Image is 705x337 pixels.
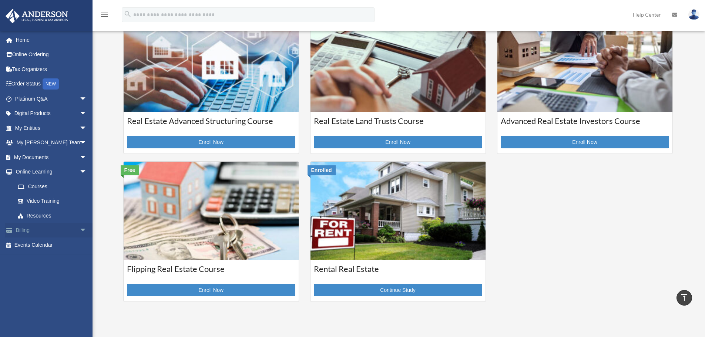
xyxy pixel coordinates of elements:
[80,106,94,121] span: arrow_drop_down
[680,293,689,302] i: vertical_align_top
[677,290,692,306] a: vertical_align_top
[124,10,132,18] i: search
[80,223,94,238] span: arrow_drop_down
[5,135,98,150] a: My [PERSON_NAME] Teamarrow_drop_down
[501,115,669,134] h3: Advanced Real Estate Investors Course
[100,10,109,19] i: menu
[100,13,109,19] a: menu
[43,78,59,90] div: NEW
[127,263,295,282] h3: Flipping Real Estate Course
[688,9,699,20] img: User Pic
[5,237,98,252] a: Events Calendar
[314,115,482,134] h3: Real Estate Land Trusts Course
[121,165,139,175] div: Free
[5,150,98,165] a: My Documentsarrow_drop_down
[80,135,94,151] span: arrow_drop_down
[314,263,482,282] h3: Rental Real Estate
[5,62,98,77] a: Tax Organizers
[5,91,98,106] a: Platinum Q&Aarrow_drop_down
[5,106,98,121] a: Digital Productsarrow_drop_down
[314,284,482,296] a: Continue Study
[5,165,98,179] a: Online Learningarrow_drop_down
[314,136,482,148] a: Enroll Now
[5,223,98,238] a: Billingarrow_drop_down
[5,33,98,47] a: Home
[127,136,295,148] a: Enroll Now
[127,284,295,296] a: Enroll Now
[5,121,98,135] a: My Entitiesarrow_drop_down
[501,136,669,148] a: Enroll Now
[10,194,98,209] a: Video Training
[80,150,94,165] span: arrow_drop_down
[80,121,94,136] span: arrow_drop_down
[5,77,98,92] a: Order StatusNEW
[3,9,70,23] img: Anderson Advisors Platinum Portal
[127,115,295,134] h3: Real Estate Advanced Structuring Course
[80,91,94,107] span: arrow_drop_down
[80,165,94,180] span: arrow_drop_down
[10,208,98,223] a: Resources
[5,47,98,62] a: Online Ordering
[308,165,336,175] div: Enrolled
[10,179,94,194] a: Courses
